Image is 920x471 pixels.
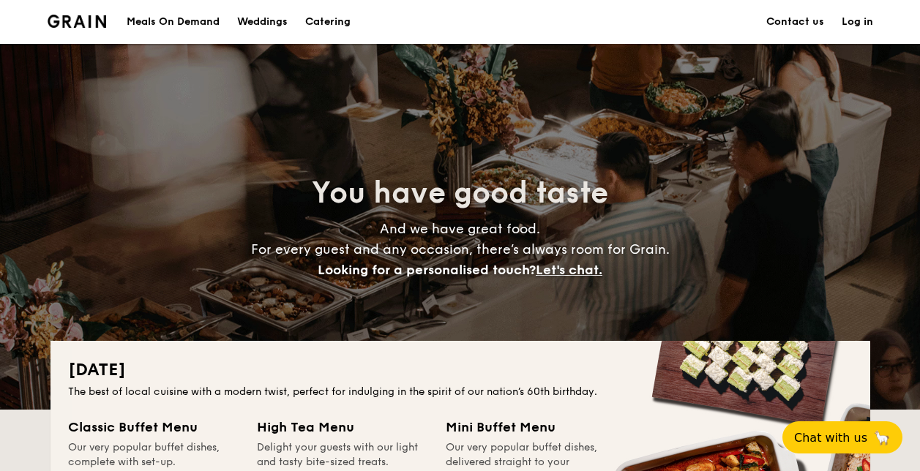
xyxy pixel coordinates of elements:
span: And we have great food. For every guest and any occasion, there’s always room for Grain. [251,221,670,278]
span: Let's chat. [536,262,602,278]
img: Grain [48,15,107,28]
div: Mini Buffet Menu [446,417,617,437]
div: The best of local cuisine with a modern twist, perfect for indulging in the spirit of our nation’... [68,385,853,399]
span: Chat with us [794,431,867,445]
div: Classic Buffet Menu [68,417,239,437]
a: Logotype [48,15,107,28]
button: Chat with us🦙 [782,421,902,453]
span: Looking for a personalised touch? [318,262,536,278]
h2: [DATE] [68,358,853,382]
span: You have good taste [312,176,608,211]
div: High Tea Menu [257,417,428,437]
span: 🦙 [873,429,891,446]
